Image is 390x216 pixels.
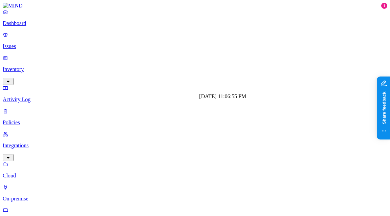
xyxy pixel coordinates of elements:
[381,3,387,9] div: 1
[3,20,387,26] p: Dashboard
[3,143,387,149] p: Integrations
[3,43,387,49] p: Issues
[199,93,246,100] div: [DATE] 11:06:55 PM
[3,3,23,9] img: MIND
[3,66,387,72] p: Inventory
[3,196,387,202] p: On-premise
[3,173,387,179] p: Cloud
[3,96,387,103] p: Activity Log
[3,120,387,126] p: Policies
